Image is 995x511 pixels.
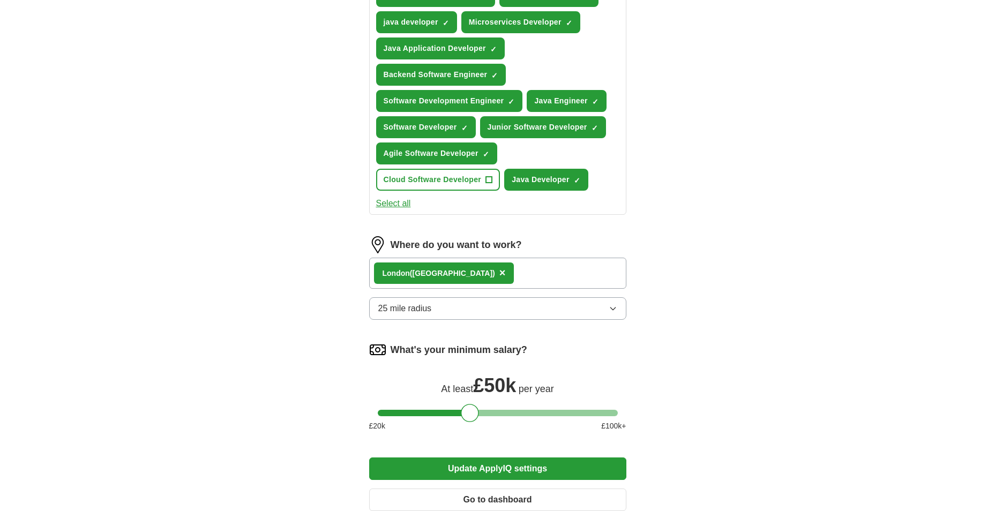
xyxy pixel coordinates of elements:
span: Backend Software Engineer [384,69,488,80]
span: £ 50k [473,374,516,396]
button: Microservices Developer✓ [461,11,580,33]
button: Java Application Developer✓ [376,37,505,59]
button: Cloud Software Developer [376,169,500,191]
span: ✓ [491,71,498,80]
span: 25 mile radius [378,302,432,315]
span: java developer [384,17,438,28]
span: Agile Software Developer [384,148,478,159]
span: Java Developer [512,174,570,185]
strong: Lon [383,269,396,277]
span: £ 20 k [369,420,385,432]
button: Java Engineer✓ [527,90,607,112]
span: Java Engineer [534,95,588,107]
span: ✓ [592,124,598,132]
span: ✓ [461,124,468,132]
span: Junior Software Developer [488,122,587,133]
button: java developer✓ [376,11,457,33]
span: Software Development Engineer [384,95,504,107]
span: Java Application Developer [384,43,486,54]
span: Software Developer [384,122,457,133]
button: Java Developer✓ [504,169,588,191]
button: Go to dashboard [369,489,626,511]
span: ✓ [574,176,580,185]
button: Backend Software Engineer✓ [376,64,506,86]
button: Agile Software Developer✓ [376,142,497,164]
img: salary.png [369,341,386,358]
span: per year [519,384,554,394]
span: ✓ [566,19,572,27]
span: £ 100 k+ [601,420,626,432]
span: Cloud Software Developer [384,174,482,185]
button: 25 mile radius [369,297,626,320]
span: ✓ [490,45,497,54]
label: What's your minimum salary? [391,343,527,357]
span: ([GEOGRAPHIC_DATA]) [410,269,495,277]
span: ✓ [483,150,489,159]
span: Microservices Developer [469,17,562,28]
button: Junior Software Developer✓ [480,116,606,138]
span: ✓ [443,19,449,27]
label: Where do you want to work? [391,238,522,252]
span: At least [441,384,473,394]
div: don [383,268,495,279]
span: ✓ [508,97,514,106]
img: location.png [369,236,386,253]
button: Software Development Engineer✓ [376,90,523,112]
button: Select all [376,197,411,210]
button: × [499,265,506,281]
span: × [499,267,506,279]
button: Software Developer✓ [376,116,476,138]
button: Update ApplyIQ settings [369,457,626,480]
span: ✓ [592,97,599,106]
